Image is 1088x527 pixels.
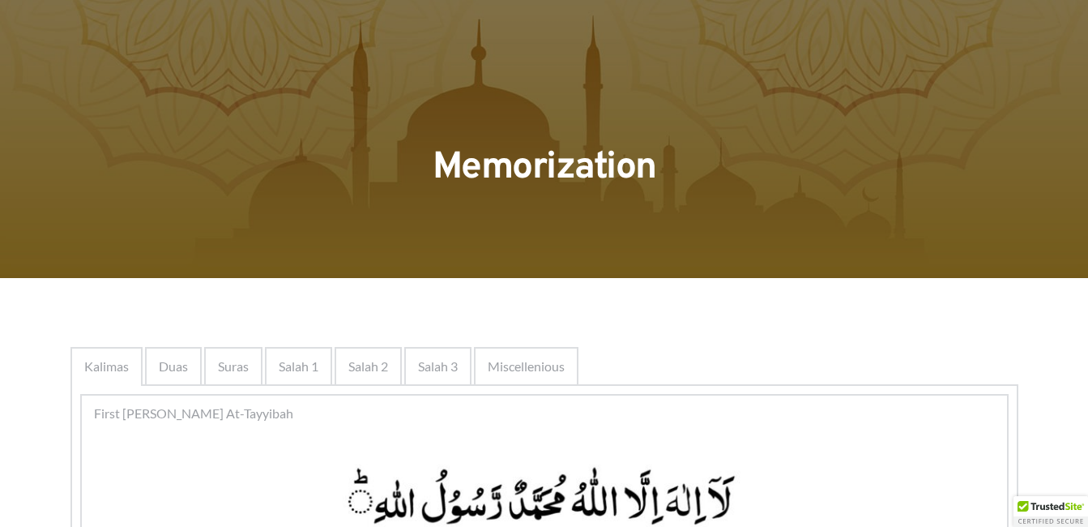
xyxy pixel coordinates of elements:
span: Miscellenious [488,357,565,376]
span: Salah 3 [418,357,458,376]
span: Kalimas [84,357,129,376]
span: Memorization [433,144,656,192]
span: Suras [218,357,249,376]
span: Salah 2 [348,357,388,376]
div: TrustedSite Certified [1013,496,1088,527]
span: Salah 1 [279,357,318,376]
span: Duas [159,357,188,376]
span: First [PERSON_NAME] At-Tayyibah [94,404,293,423]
